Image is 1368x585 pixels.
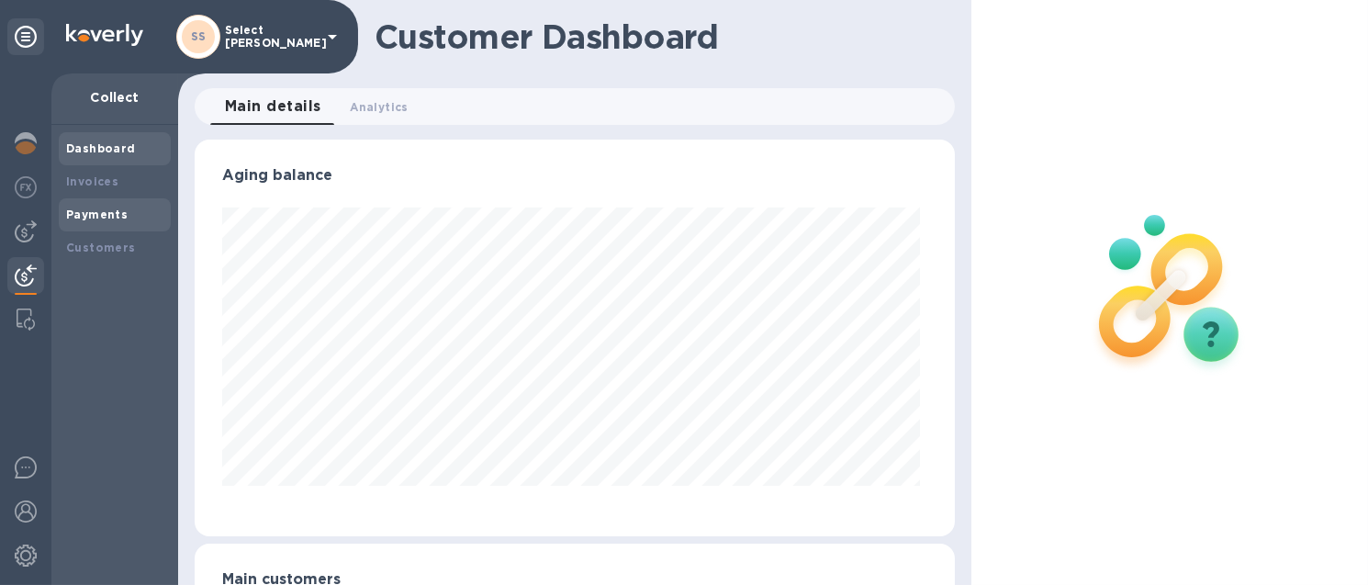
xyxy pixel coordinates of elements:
img: Logo [66,24,143,46]
p: Collect [66,88,163,107]
b: Customers [66,241,136,254]
img: Foreign exchange [15,176,37,198]
b: Payments [66,208,128,221]
p: Select [PERSON_NAME] [225,24,317,50]
b: Dashboard [66,141,136,155]
h3: Aging balance [222,167,927,185]
div: Unpin categories [7,18,44,55]
span: Main details [225,94,321,119]
h1: Customer Dashboard [375,17,942,56]
b: Invoices [66,174,118,188]
span: Analytics [351,97,409,117]
b: SS [191,29,207,43]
